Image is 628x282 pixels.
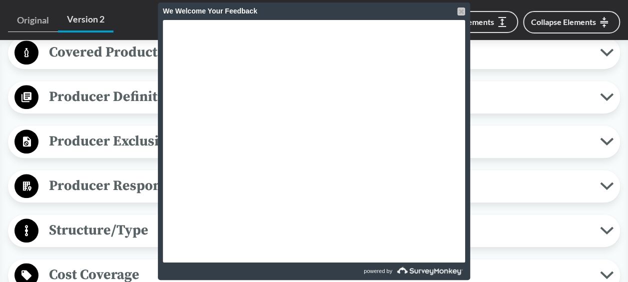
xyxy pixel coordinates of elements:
span: Producer Definition [38,85,600,108]
a: powered by [315,262,465,280]
span: Structure/Type [38,219,600,241]
button: Structure/Type [11,218,617,243]
button: Producer Responsibility Organization [11,173,617,199]
button: Producer Definition [11,84,617,110]
button: Expand Elements [425,11,518,33]
span: Producer Responsibility Organization [38,174,600,197]
span: Covered Products [38,41,600,63]
button: Producer Exclusions [11,129,617,154]
button: Covered Products [11,40,617,65]
div: We Welcome Your Feedback [163,2,465,20]
a: Version 2 [58,8,113,32]
button: Collapse Elements [523,11,620,33]
span: powered by [364,262,392,280]
span: Producer Exclusions [38,130,600,152]
a: Original [8,9,58,32]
